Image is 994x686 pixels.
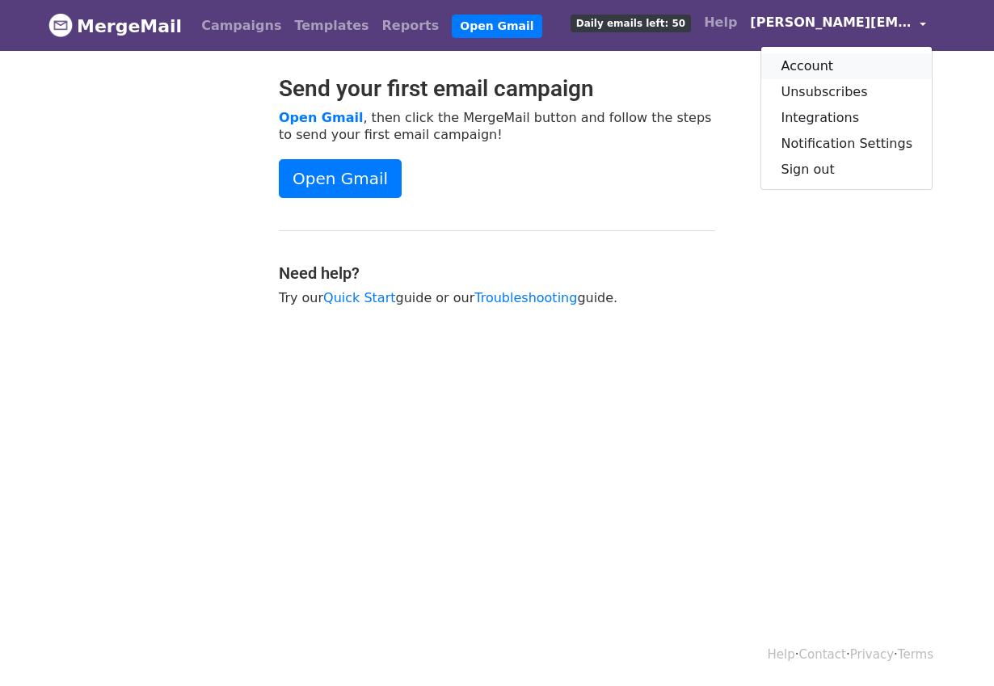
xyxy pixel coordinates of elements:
[913,608,994,686] iframe: Chat Widget
[571,15,691,32] span: Daily emails left: 50
[761,79,932,105] a: Unsubscribes
[760,46,933,190] div: [PERSON_NAME][EMAIL_ADDRESS][PERSON_NAME][DOMAIN_NAME]
[279,109,715,143] p: , then click the MergeMail button and follow the steps to send your first email campaign!
[474,290,577,305] a: Troubleshooting
[743,6,933,44] a: [PERSON_NAME][EMAIL_ADDRESS][PERSON_NAME][DOMAIN_NAME]
[279,159,402,198] a: Open Gmail
[761,157,932,183] a: Sign out
[48,13,73,37] img: MergeMail logo
[279,289,715,306] p: Try our guide or our guide.
[799,647,846,662] a: Contact
[761,53,932,79] a: Account
[48,9,182,43] a: MergeMail
[376,10,446,42] a: Reports
[195,10,288,42] a: Campaigns
[279,110,363,125] a: Open Gmail
[768,647,795,662] a: Help
[898,647,933,662] a: Terms
[697,6,743,39] a: Help
[761,105,932,131] a: Integrations
[750,13,912,32] span: [PERSON_NAME][EMAIL_ADDRESS][PERSON_NAME][DOMAIN_NAME]
[452,15,541,38] a: Open Gmail
[564,6,697,39] a: Daily emails left: 50
[279,75,715,103] h2: Send your first email campaign
[850,647,894,662] a: Privacy
[761,131,932,157] a: Notification Settings
[323,290,395,305] a: Quick Start
[279,263,715,283] h4: Need help?
[288,10,375,42] a: Templates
